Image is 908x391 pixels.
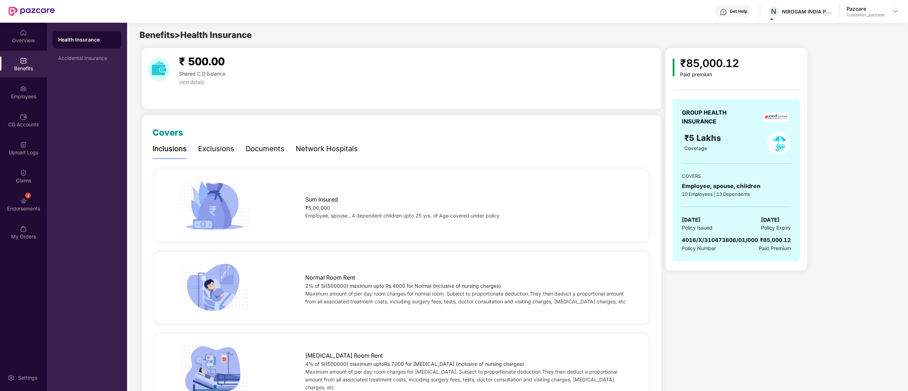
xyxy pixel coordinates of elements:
img: svg+xml;base64,PHN2ZyBpZD0iSG9tZSIgeG1sbnM9Imh0dHA6Ly93d3cudzMub3JnLzIwMDAvc3ZnIiB3aWR0aD0iMjAiIG... [20,29,27,36]
img: New Pazcare Logo [9,7,55,16]
div: NIROGAM INDIA PVT. LTD. [782,8,832,15]
span: Shared C.D balance [179,71,225,77]
span: Policy Issued [682,224,712,232]
img: icon [673,59,674,76]
div: Get Help [730,9,747,14]
span: [DATE] [761,216,780,224]
img: svg+xml;base64,PHN2ZyBpZD0iU2V0dGluZy0yMHgyMCIgeG1sbnM9Imh0dHA6Ly93d3cudzMub3JnLzIwMDAvc3ZnIiB3aW... [7,374,15,381]
span: [MEDICAL_DATA] Room Rent [305,351,383,360]
img: policyIcon [767,132,791,155]
div: Inclusions [153,143,187,154]
img: icon [176,179,253,232]
img: svg+xml;base64,PHN2ZyBpZD0iRHJvcGRvd24tMzJ4MzIiIHhtbG5zPSJodHRwOi8vd3d3LnczLm9yZy8yMDAwL3N2ZyIgd2... [892,9,898,14]
img: svg+xml;base64,PHN2ZyBpZD0iSGVscC0zMngzMiIgeG1sbnM9Imh0dHA6Ly93d3cudzMub3JnLzIwMDAvc3ZnIiB3aWR0aD... [720,9,727,16]
div: Documents [246,143,284,154]
img: svg+xml;base64,PHN2ZyBpZD0iQmVuZWZpdHMiIHhtbG5zPSJodHRwOi8vd3d3LnczLm9yZy8yMDAwL3N2ZyIgd2lkdGg9Ij... [20,57,27,64]
span: Policy Expiry [761,224,791,232]
div: Paid premium [680,72,739,78]
img: svg+xml;base64,PHN2ZyBpZD0iRW5kb3JzZW1lbnRzIiB4bWxucz0iaHR0cDovL3d3dy53My5vcmcvMjAwMC9zdmciIHdpZH... [20,197,27,204]
img: svg+xml;base64,PHN2ZyBpZD0iQ0RfQWNjb3VudHMiIGRhdGEtbmFtZT0iQ0QgQWNjb3VudHMiIHhtbG5zPSJodHRwOi8vd3... [20,113,27,120]
span: 4016/X/310473808/01/000 [682,237,758,243]
span: Benefits > Health Insurance [140,30,252,40]
span: [DATE] [682,216,700,224]
div: Pazcare [847,5,885,12]
div: Employee, spouse, children [682,182,791,191]
img: svg+xml;base64,PHN2ZyBpZD0iVXBsb2FkX0xvZ3MiIGRhdGEtbmFtZT0iVXBsb2FkIExvZ3MiIHhtbG5zPSJodHRwOi8vd3... [20,141,27,148]
img: icon [176,261,253,314]
span: ₹ 500.00 [179,55,225,68]
div: ₹5,00,000 [305,204,627,212]
img: insurerLogo [763,112,788,121]
span: Paid Premium [759,244,791,252]
img: svg+xml;base64,PHN2ZyBpZD0iTXlfT3JkZXJzIiBkYXRhLW5hbWU9Ik15IE9yZGVycyIgeG1sbnM9Imh0dHA6Ly93d3cudz... [20,225,27,232]
div: 10 Employees | 13 Dependents [682,191,791,198]
div: 4 [25,193,31,198]
img: svg+xml;base64,PHN2ZyBpZD0iQ2xhaW0iIHhtbG5zPSJodHRwOi8vd3d3LnczLm9yZy8yMDAwL3N2ZyIgd2lkdGg9IjIwIi... [20,169,27,176]
div: Accidental Insurance [58,55,116,61]
div: Network Hospitals [296,143,358,154]
div: GROUP HEALTH INSURANCE [682,108,744,126]
span: view details [179,79,204,84]
span: N [771,7,776,16]
div: ₹85,000.12 [680,55,739,72]
span: Coverage [684,145,707,151]
span: ₹5 Lakhs [684,133,723,143]
div: Settings [16,374,39,381]
span: Maximum amount of per day room charges for normal room. Subject to proportionate deduction.They t... [305,291,626,304]
div: 4% of SI(500000) maximum uptoRs.7000 for [MEDICAL_DATA] (inclusive of nursing charges) [305,360,627,368]
div: Health Insurance [58,36,116,43]
div: Exclusions [198,143,234,154]
img: download [147,58,170,81]
div: COVERS [682,172,791,180]
div: 2% of SI(500000) maximum upto Rs.4000 for Normal (inclusive of nursing charges) [305,282,627,290]
span: Maximum amount of per day room charges for [MEDICAL_DATA]. Subject to proportionate deduction.The... [305,369,617,390]
span: Policy Number [682,245,716,251]
span: Covers [153,127,183,138]
span: Normal Room Rent [305,273,355,282]
div: Customer_success [847,12,885,18]
div: ₹85,000.12 [760,236,791,244]
span: Employee, spouse , 4 dependent children upto 25 yrs. of Age covered under policy [305,213,499,219]
span: Sum Insured [305,195,338,204]
img: svg+xml;base64,PHN2ZyBpZD0iRW1wbG95ZWVzIiB4bWxucz0iaHR0cDovL3d3dy53My5vcmcvMjAwMC9zdmciIHdpZHRoPS... [20,85,27,92]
